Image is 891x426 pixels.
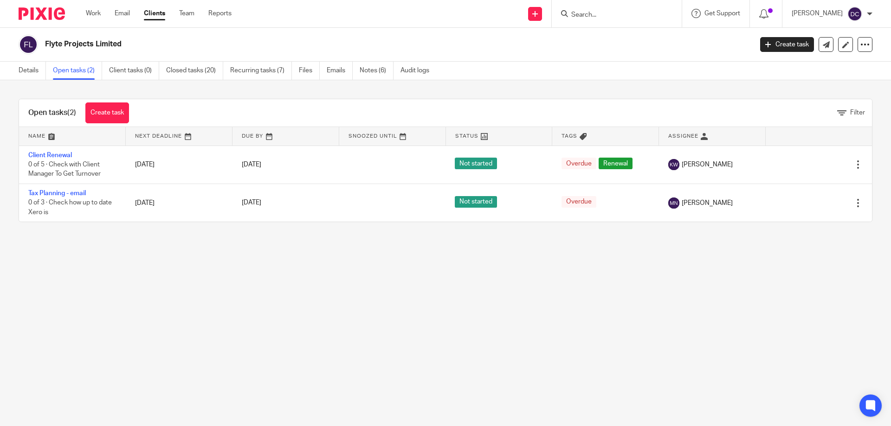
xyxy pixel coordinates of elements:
[562,134,577,139] span: Tags
[400,62,436,80] a: Audit logs
[349,134,397,139] span: Snoozed Until
[28,190,86,197] a: Tax Planning - email
[792,9,843,18] p: [PERSON_NAME]
[109,62,159,80] a: Client tasks (0)
[299,62,320,80] a: Files
[562,196,596,208] span: Overdue
[360,62,394,80] a: Notes (6)
[85,102,129,123] a: Create task
[28,108,76,118] h1: Open tasks
[166,62,223,80] a: Closed tasks (20)
[19,7,65,20] img: Pixie
[53,62,102,80] a: Open tasks (2)
[682,198,733,208] span: [PERSON_NAME]
[230,62,292,80] a: Recurring tasks (7)
[19,62,46,80] a: Details
[28,152,72,159] a: Client Renewal
[668,197,679,209] img: svg%3E
[86,9,101,18] a: Work
[455,196,497,208] span: Not started
[850,109,865,116] span: Filter
[455,134,478,139] span: Status
[599,158,633,169] span: Renewal
[668,159,679,170] img: svg%3E
[570,11,654,19] input: Search
[562,158,596,169] span: Overdue
[45,39,606,49] h2: Flyte Projects Limited
[126,184,232,222] td: [DATE]
[67,109,76,116] span: (2)
[847,6,862,21] img: svg%3E
[327,62,353,80] a: Emails
[682,160,733,169] span: [PERSON_NAME]
[242,200,261,206] span: [DATE]
[455,158,497,169] span: Not started
[704,10,740,17] span: Get Support
[179,9,194,18] a: Team
[760,37,814,52] a: Create task
[28,200,112,216] span: 0 of 3 · Check how up to date Xero is
[28,161,101,178] span: 0 of 5 · Check with Client Manager To Get Turnover
[208,9,232,18] a: Reports
[19,35,38,54] img: svg%3E
[126,146,232,184] td: [DATE]
[242,161,261,168] span: [DATE]
[144,9,165,18] a: Clients
[115,9,130,18] a: Email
